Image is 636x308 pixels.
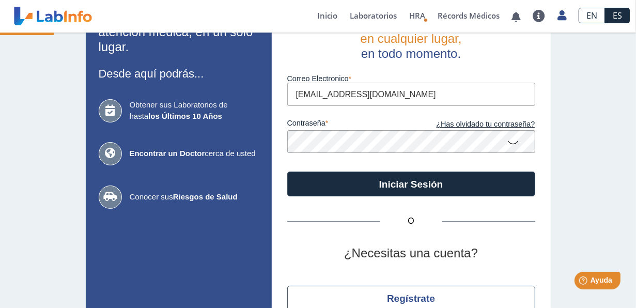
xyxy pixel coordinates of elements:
[148,112,222,120] b: los Últimos 10 Años
[579,8,605,23] a: EN
[360,32,461,45] span: en cualquier lugar,
[173,192,238,201] b: Riesgos de Salud
[130,148,259,160] span: cerca de usted
[130,191,259,203] span: Conocer sus
[287,74,535,83] label: Correo Electronico
[409,10,425,21] span: HRA
[380,215,442,227] span: O
[605,8,630,23] a: ES
[287,172,535,196] button: Iniciar Sesión
[544,268,625,297] iframe: Help widget launcher
[130,99,259,122] span: Obtener sus Laboratorios de hasta
[361,47,461,60] span: en todo momento.
[130,149,205,158] b: Encontrar un Doctor
[411,119,535,130] a: ¿Has olvidado tu contraseña?
[287,119,411,130] label: contraseña
[287,246,535,261] h2: ¿Necesitas una cuenta?
[99,67,259,80] h3: Desde aquí podrás...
